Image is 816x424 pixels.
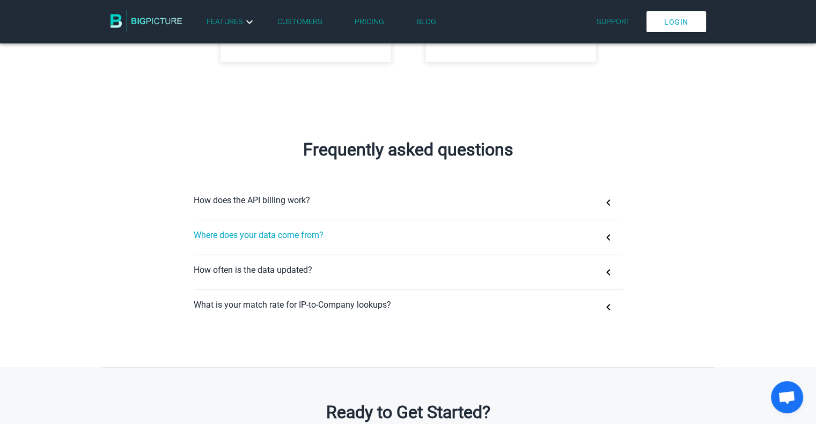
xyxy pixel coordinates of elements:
[771,381,803,413] a: Open chat
[111,10,182,32] img: BigPicture.io
[277,17,322,26] a: Customers
[102,402,714,422] h2: Ready to Get Started?
[355,17,384,26] a: Pricing
[646,11,706,32] a: Login
[194,185,623,220] button: How does the API billing work?
[207,16,256,28] a: Features
[416,17,436,26] a: Blog
[597,17,630,26] a: Support
[194,290,623,324] button: What is your match rate for IP-to-Company lookups?
[194,255,623,289] button: How often is the data updated?
[194,220,623,255] button: Where does your data come from?
[102,139,714,160] h2: Frequently asked questions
